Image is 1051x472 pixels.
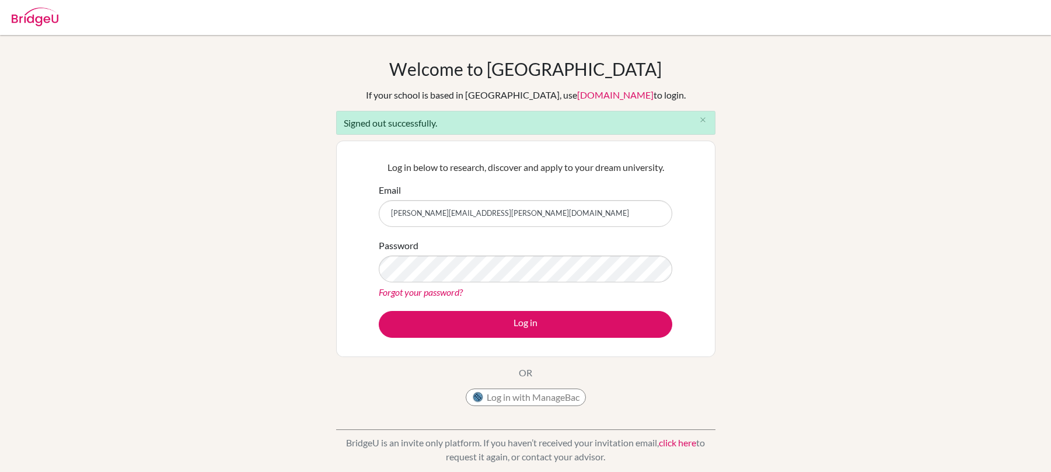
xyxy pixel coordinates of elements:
button: Close [692,111,715,129]
a: click here [659,437,696,448]
img: Bridge-U [12,8,58,26]
div: Signed out successfully. [336,111,715,135]
label: Email [379,183,401,197]
a: [DOMAIN_NAME] [577,89,654,100]
p: Log in below to research, discover and apply to your dream university. [379,160,672,174]
p: BridgeU is an invite only platform. If you haven’t received your invitation email, to request it ... [336,436,715,464]
button: Log in [379,311,672,338]
div: If your school is based in [GEOGRAPHIC_DATA], use to login. [366,88,686,102]
h1: Welcome to [GEOGRAPHIC_DATA] [389,58,662,79]
p: OR [519,366,532,380]
label: Password [379,239,418,253]
i: close [699,116,707,124]
a: Forgot your password? [379,286,463,298]
button: Log in with ManageBac [466,389,586,406]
